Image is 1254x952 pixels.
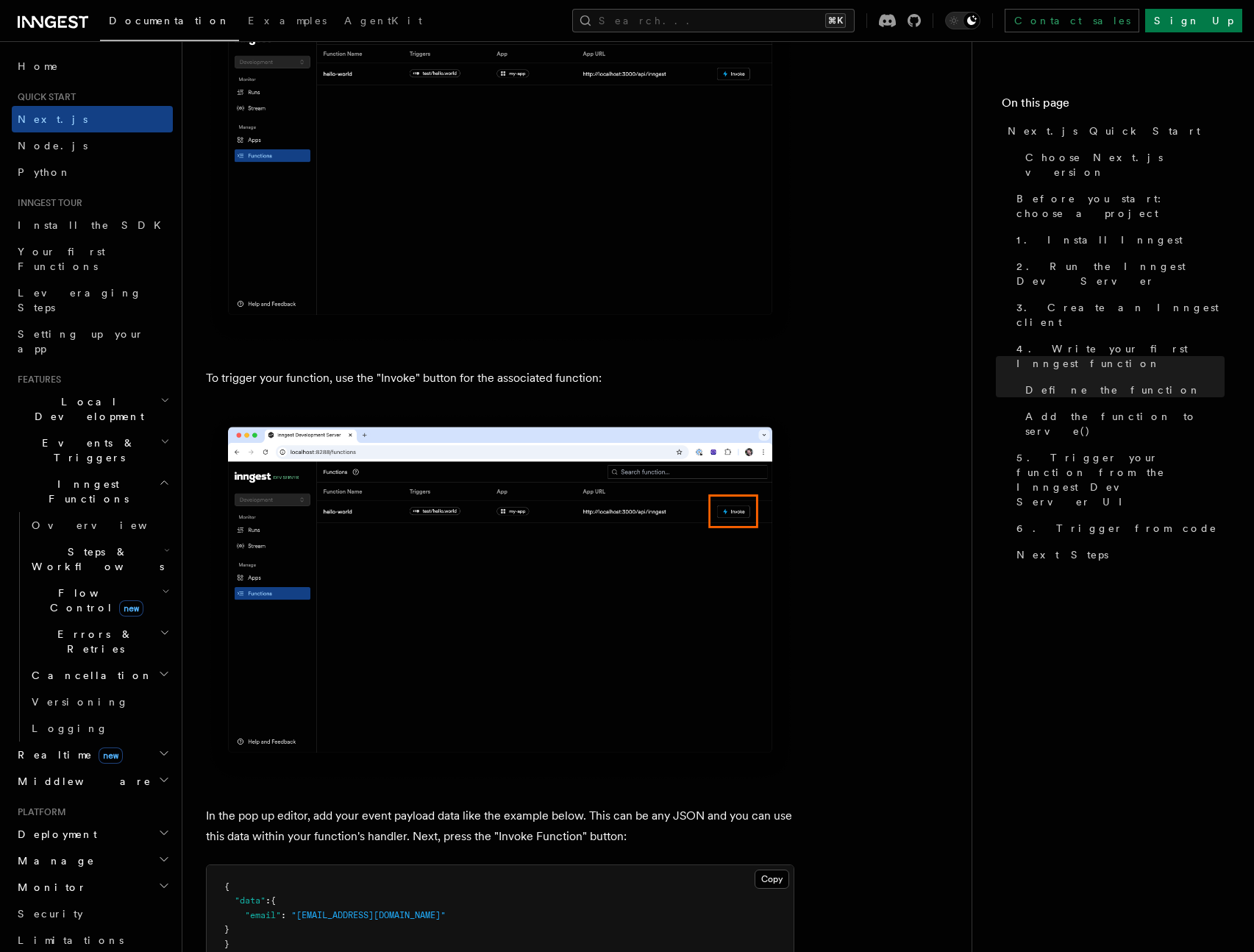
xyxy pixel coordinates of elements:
a: Sign Up [1145,9,1242,32]
a: Examples [239,4,335,40]
span: Examples [248,15,327,26]
span: Deployment [12,827,97,842]
span: Inngest Functions [12,477,159,506]
a: Versioning [26,689,173,715]
span: Overview [32,519,183,531]
span: new [99,747,123,764]
a: 2. Run the Inngest Dev Server [1011,253,1225,294]
span: Features [12,374,61,386]
span: Next.js Quick Start [1008,124,1200,138]
span: Next.js [18,113,88,125]
a: Define the function [1019,377,1225,403]
span: 5. Trigger your function from the Inngest Dev Server UI [1016,450,1225,509]
span: { [271,895,276,906]
img: Inngest Dev Server web interface's functions tab with the invoke button highlighted [206,412,794,782]
button: Toggle dark mode [945,12,980,29]
a: Python [12,159,173,185]
a: Security [12,901,173,927]
span: Home [18,59,59,74]
a: Next.js Quick Start [1002,118,1225,144]
span: Local Development [12,394,160,424]
span: Manage [12,853,95,868]
button: Search...⌘K [572,9,855,32]
span: "data" [235,895,266,906]
button: Manage [12,848,173,874]
a: AgentKit [335,4,431,40]
span: Python [18,166,71,178]
a: Leveraging Steps [12,280,173,321]
span: Inngest tour [12,197,82,209]
span: "[EMAIL_ADDRESS][DOMAIN_NAME]" [291,910,446,920]
span: Versioning [32,696,129,708]
span: 2. Run the Inngest Dev Server [1016,259,1225,288]
a: 5. Trigger your function from the Inngest Dev Server UI [1011,444,1225,515]
span: new [119,600,143,617]
span: Flow Control [26,586,162,615]
span: Cancellation [26,668,153,683]
span: Setting up your app [18,328,144,355]
span: : [281,910,286,920]
a: Next.js [12,106,173,132]
span: Security [18,908,83,920]
a: Node.js [12,132,173,159]
span: Define the function [1025,383,1201,397]
span: Middleware [12,774,152,789]
button: Flow Controlnew [26,580,173,621]
a: 6. Trigger from code [1011,515,1225,541]
button: Local Development [12,388,173,430]
span: Add the function to serve() [1025,409,1225,438]
span: "email" [245,910,281,920]
span: } [224,924,229,934]
span: : [266,895,271,906]
a: Home [12,53,173,79]
a: Logging [26,715,173,742]
span: { [224,881,229,892]
span: Steps & Workflows [26,544,164,574]
span: Before you start: choose a project [1016,191,1225,221]
span: 3. Create an Inngest client [1016,300,1225,330]
span: Leveraging Steps [18,287,142,313]
span: Errors & Retries [26,627,160,656]
a: Contact sales [1005,9,1139,32]
button: Deployment [12,821,173,848]
span: Limitations [18,934,124,946]
span: Documentation [109,15,230,26]
a: Documentation [100,4,239,41]
a: 4. Write your first Inngest function [1011,335,1225,377]
button: Copy [755,870,789,889]
h4: On this page [1002,94,1225,118]
a: Your first Functions [12,238,173,280]
button: Steps & Workflows [26,539,173,580]
p: In the pop up editor, add your event payload data like the example below. This can be any JSON an... [206,806,794,847]
button: Middleware [12,768,173,795]
span: AgentKit [344,15,422,26]
span: Realtime [12,747,123,762]
span: Install the SDK [18,219,170,231]
a: Install the SDK [12,212,173,238]
span: Choose Next.js version [1025,150,1225,180]
button: Events & Triggers [12,430,173,471]
button: Cancellation [26,662,173,689]
a: Next Steps [1011,541,1225,568]
div: Inngest Functions [12,512,173,742]
p: To trigger your function, use the "Invoke" button for the associated function: [206,368,794,388]
button: Monitor [12,874,173,901]
span: } [224,939,229,949]
a: Add the function to serve() [1019,403,1225,444]
span: 6. Trigger from code [1016,521,1217,536]
span: Your first Functions [18,246,105,272]
a: Overview [26,512,173,539]
a: 3. Create an Inngest client [1011,294,1225,335]
button: Inngest Functions [12,471,173,512]
span: Monitor [12,880,87,895]
button: Errors & Retries [26,621,173,662]
span: 1. Install Inngest [1016,232,1183,247]
span: Platform [12,806,66,818]
span: Logging [32,722,108,734]
span: Next Steps [1016,547,1108,562]
a: Before you start: choose a project [1011,185,1225,227]
span: Quick start [12,91,76,103]
a: Choose Next.js version [1019,144,1225,185]
a: 1. Install Inngest [1011,227,1225,253]
span: Events & Triggers [12,436,160,465]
